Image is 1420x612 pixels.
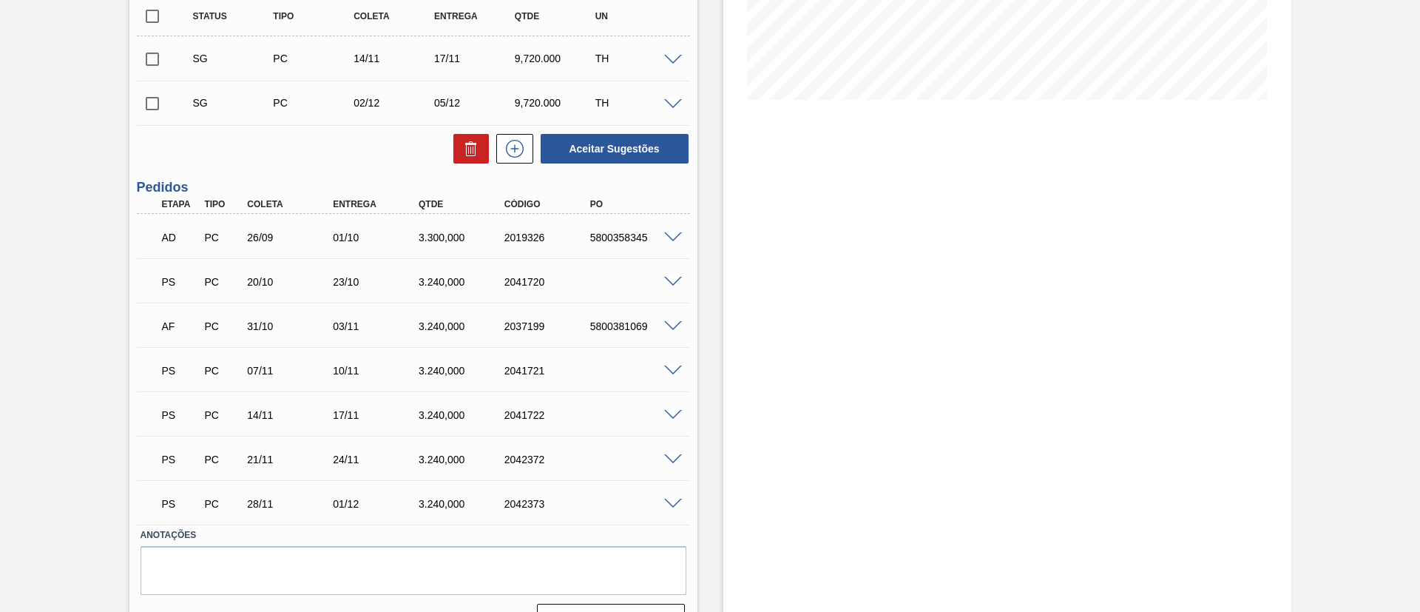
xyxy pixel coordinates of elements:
div: Status [189,11,279,21]
div: Etapa [158,199,203,209]
div: 2042373 [501,498,597,510]
div: 17/11/2025 [430,53,520,64]
div: 2037199 [501,320,597,332]
div: Aguardando PC SAP [158,266,203,298]
p: PS [162,498,199,510]
div: 3.240,000 [415,498,511,510]
h3: Pedidos [137,180,690,195]
div: 02/12/2025 [350,97,439,109]
div: 2041722 [501,409,597,421]
div: Pedido de Compra [200,276,245,288]
div: Pedido de Compra [200,232,245,243]
div: Entrega [329,199,425,209]
div: Aceitar Sugestões [533,132,690,165]
div: 03/11/2025 [329,320,425,332]
div: 3.240,000 [415,454,511,465]
div: 14/11/2025 [350,53,439,64]
p: PS [162,365,199,377]
div: 2041721 [501,365,597,377]
div: Aguardando PC SAP [158,399,203,431]
div: 2042372 [501,454,597,465]
div: Aguardando PC SAP [158,354,203,387]
div: Aguardando Descarga [158,221,203,254]
label: Anotações [141,525,686,546]
p: PS [162,276,199,288]
div: Nova sugestão [489,134,533,164]
div: 28/11/2025 [243,498,339,510]
div: Qtde [415,199,511,209]
div: 3.240,000 [415,320,511,332]
div: Pedido de Compra [200,409,245,421]
p: AF [162,320,199,332]
div: TH [592,97,681,109]
button: Aceitar Sugestões [541,134,689,164]
div: 2041720 [501,276,597,288]
div: Pedido de Compra [269,97,359,109]
div: Tipo [200,199,245,209]
div: 21/11/2025 [243,454,339,465]
div: Sugestão Criada [189,97,279,109]
div: Pedido de Compra [200,454,245,465]
p: PS [162,409,199,421]
p: AD [162,232,199,243]
div: Pedido de Compra [200,365,245,377]
div: Entrega [430,11,520,21]
div: Aguardando PC SAP [158,488,203,520]
div: 5800381069 [586,320,683,332]
div: Tipo [269,11,359,21]
div: 3.240,000 [415,365,511,377]
div: Aguardando PC SAP [158,443,203,476]
div: Qtde [511,11,601,21]
div: TH [592,53,681,64]
div: 07/11/2025 [243,365,339,377]
div: 9,720.000 [511,97,601,109]
div: PO [586,199,683,209]
div: 31/10/2025 [243,320,339,332]
div: 3.240,000 [415,409,511,421]
div: 3.240,000 [415,276,511,288]
div: UN [592,11,681,21]
div: Pedido de Compra [269,53,359,64]
div: 3.300,000 [415,232,511,243]
div: 01/10/2025 [329,232,425,243]
div: Aguardando Faturamento [158,310,203,343]
div: 9,720.000 [511,53,601,64]
div: Coleta [350,11,439,21]
div: Código [501,199,597,209]
div: 26/09/2025 [243,232,339,243]
div: Coleta [243,199,339,209]
div: 17/11/2025 [329,409,425,421]
p: PS [162,454,199,465]
div: 24/11/2025 [329,454,425,465]
div: Pedido de Compra [200,320,245,332]
div: Pedido de Compra [200,498,245,510]
div: 5800358345 [586,232,683,243]
div: 05/12/2025 [430,97,520,109]
div: 23/10/2025 [329,276,425,288]
div: Excluir Sugestões [446,134,489,164]
div: 14/11/2025 [243,409,339,421]
div: Sugestão Criada [189,53,279,64]
div: 01/12/2025 [329,498,425,510]
div: 20/10/2025 [243,276,339,288]
div: 2019326 [501,232,597,243]
div: 10/11/2025 [329,365,425,377]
